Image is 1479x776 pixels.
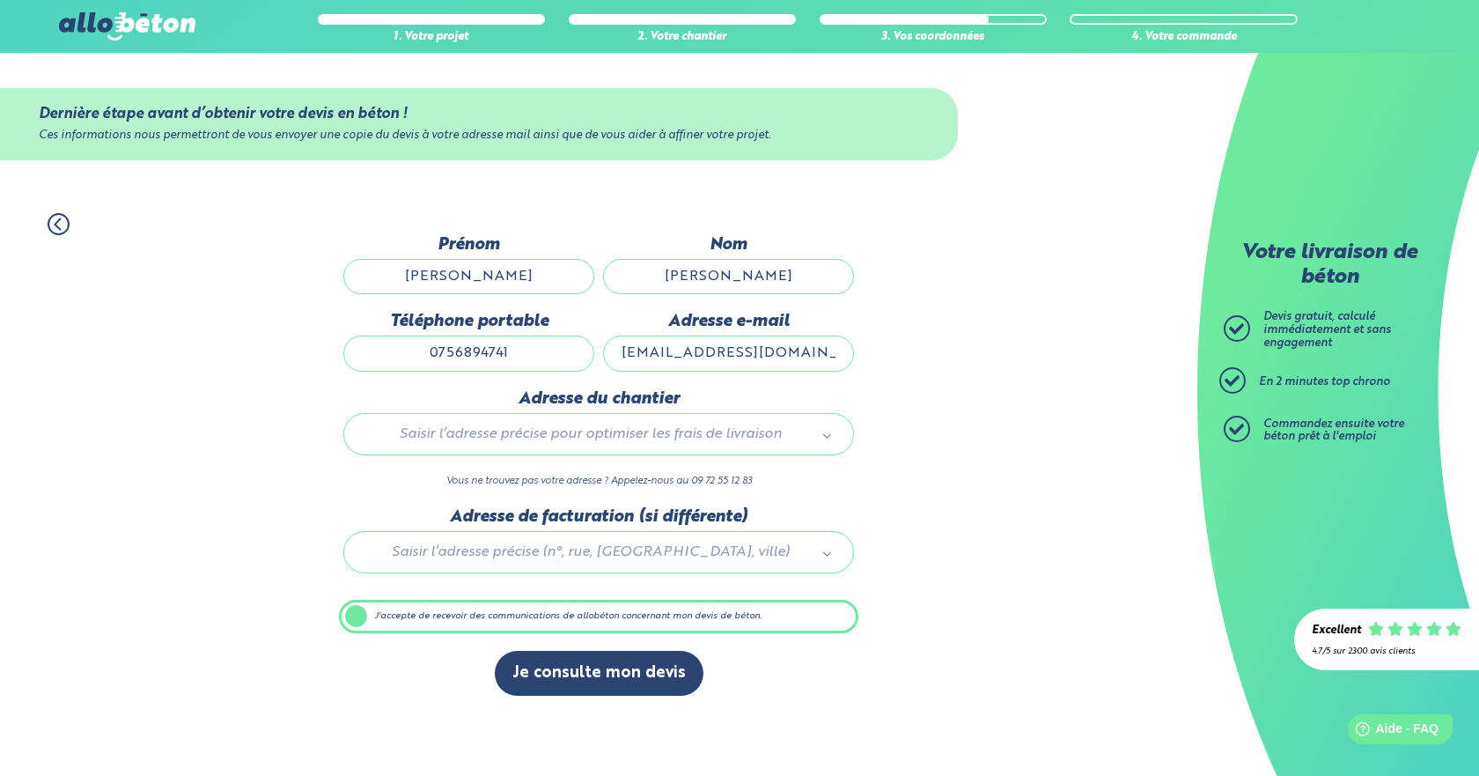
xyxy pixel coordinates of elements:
input: ex : contact@allobeton.fr [603,336,854,371]
div: 2. Votre chantier [569,31,796,44]
label: J'accepte de recevoir des communications de allobéton concernant mon devis de béton. [339,600,858,633]
div: 3. Vos coordonnées [820,31,1047,44]
input: Quel est votre prénom ? [343,259,594,294]
a: Saisir l’adresse précise pour optimiser les frais de livraison [362,423,835,446]
input: ex : 0642930817 [343,336,594,371]
div: 1. Votre projet [318,31,545,44]
label: Adresse du chantier [343,389,854,409]
div: Ces informations nous permettront de vous envoyer une copie du devis à votre adresse mail ainsi q... [39,129,920,143]
div: Dernière étape avant d’obtenir votre devis en béton ! [39,106,920,122]
p: Vous ne trouvez pas votre adresse ? Appelez-nous au 09 72 55 12 83 [343,473,854,490]
img: allobéton [59,12,195,41]
input: Quel est votre nom de famille ? [603,259,854,294]
label: Téléphone portable [343,312,594,331]
span: Saisir l’adresse précise pour optimiser les frais de livraison [369,423,813,446]
button: Je consulte mon devis [495,651,703,696]
label: Prénom [343,235,594,255]
label: Nom [603,235,854,255]
label: Adresse e-mail [603,312,854,331]
iframe: Help widget launcher [1322,707,1460,757]
div: 4. Votre commande [1070,31,1297,44]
